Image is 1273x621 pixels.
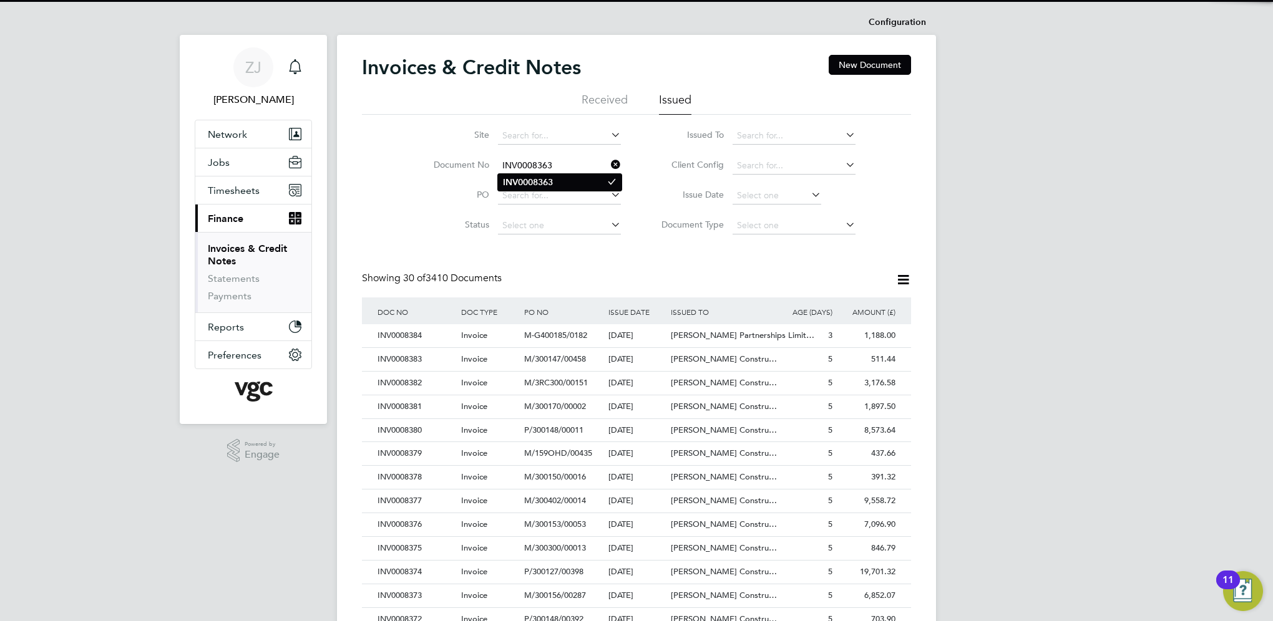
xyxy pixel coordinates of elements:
[374,513,458,536] div: INV0008376
[461,471,487,482] span: Invoice
[461,519,487,529] span: Invoice
[828,542,832,553] span: 5
[605,513,668,536] div: [DATE]
[828,566,832,577] span: 5
[503,177,553,188] b: INV0008363
[208,185,260,196] span: Timesheets
[208,213,243,224] span: Finance
[605,297,668,326] div: ISSUE DATE
[227,439,280,463] a: Powered byEngage
[461,590,487,600] span: Invoice
[245,439,280,450] span: Powered by
[498,217,621,234] input: Select one
[374,489,458,513] div: INV0008377
[836,561,899,584] div: 19,701.32
[208,321,244,333] span: Reports
[605,584,668,607] div: [DATE]
[524,377,588,388] span: M/3RC300/00151
[605,561,668,584] div: [DATE]
[208,349,261,361] span: Preferences
[652,159,724,170] label: Client Config
[374,372,458,395] div: INV0008382
[828,354,832,364] span: 5
[652,189,724,200] label: Issue Date
[605,537,668,560] div: [DATE]
[671,354,777,364] span: [PERSON_NAME] Constru…
[836,466,899,489] div: 391.32
[524,590,586,600] span: M/300156/00287
[195,382,312,402] a: Go to home page
[605,419,668,442] div: [DATE]
[836,419,899,442] div: 8,573.64
[374,297,458,326] div: DOC NO
[828,330,832,340] span: 3
[836,395,899,418] div: 1,897.50
[208,156,230,168] span: Jobs
[524,542,586,553] span: M/300300/00013
[374,442,458,465] div: INV0008379
[671,330,814,340] span: [PERSON_NAME] Partnerships Limit…
[374,466,458,489] div: INV0008378
[362,55,581,80] h2: Invoices & Credit Notes
[195,120,311,148] button: Network
[524,495,586,506] span: M/300402/00014
[235,382,273,402] img: vgcgroup-logo-retina.png
[417,159,489,170] label: Document No
[733,187,821,205] input: Select one
[498,187,621,205] input: Search for...
[733,127,856,145] input: Search for...
[524,448,592,458] span: M/159OHD/00435
[195,205,311,232] button: Finance
[195,148,311,176] button: Jobs
[671,377,777,388] span: [PERSON_NAME] Constru…
[180,35,327,424] nav: Main navigation
[245,59,261,75] span: ZJ
[208,290,251,302] a: Payments
[208,128,247,140] span: Network
[524,471,586,482] span: M/300150/00016
[461,330,487,340] span: Invoice
[195,176,311,204] button: Timesheets
[836,537,899,560] div: 846.79
[828,590,832,600] span: 5
[836,297,899,326] div: AMOUNT (£)
[836,584,899,607] div: 6,852.07
[836,489,899,513] div: 9,558.72
[195,313,311,340] button: Reports
[605,442,668,465] div: [DATE]
[1222,580,1234,596] div: 11
[458,297,521,326] div: DOC TYPE
[828,448,832,458] span: 5
[461,448,487,458] span: Invoice
[671,448,777,458] span: [PERSON_NAME] Constru…
[733,157,856,175] input: Search for...
[461,401,487,412] span: Invoice
[671,590,777,600] span: [PERSON_NAME] Constru…
[195,232,311,312] div: Finance
[869,10,926,35] li: Configuration
[524,566,583,577] span: P/300127/00398
[195,341,311,368] button: Preferences
[417,129,489,140] label: Site
[195,47,312,107] a: ZJ[PERSON_NAME]
[836,372,899,395] div: 3,176.58
[671,542,777,553] span: [PERSON_NAME] Constru…
[671,519,777,529] span: [PERSON_NAME] Constru…
[461,377,487,388] span: Invoice
[195,92,312,107] span: Zoe James
[828,471,832,482] span: 5
[208,272,260,284] a: Statements
[461,566,487,577] span: Invoice
[582,92,628,115] li: Received
[403,272,426,284] span: 30 of
[461,495,487,506] span: Invoice
[374,348,458,371] div: INV0008383
[374,561,458,584] div: INV0008374
[524,401,586,412] span: M/300170/00002
[828,495,832,506] span: 5
[417,189,489,200] label: PO
[417,219,489,230] label: Status
[828,425,832,435] span: 5
[605,324,668,347] div: [DATE]
[671,401,777,412] span: [PERSON_NAME] Constru…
